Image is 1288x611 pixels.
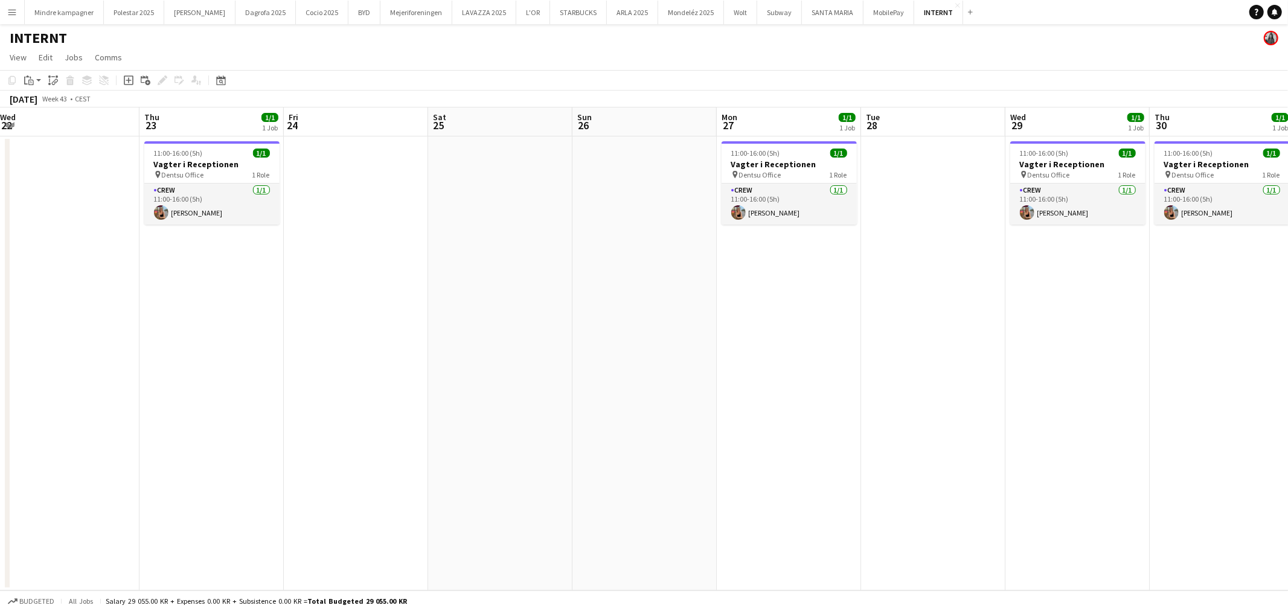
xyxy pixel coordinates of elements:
[144,112,159,123] span: Thu
[1127,113,1144,122] span: 1/1
[104,1,164,24] button: Polestar 2025
[720,118,737,132] span: 27
[1028,170,1070,179] span: Dentsu Office
[296,1,348,24] button: Cocio 2025
[106,597,407,606] div: Salary 29 055.00 KR + Expenses 0.00 KR + Subsistence 0.00 KR =
[1119,149,1136,158] span: 1/1
[144,184,280,225] app-card-role: Crew1/111:00-16:00 (5h)[PERSON_NAME]
[1263,170,1280,179] span: 1 Role
[431,118,446,132] span: 25
[252,170,270,179] span: 1 Role
[724,1,757,24] button: Wolt
[550,1,607,24] button: STARBUCKS
[1155,112,1170,123] span: Thu
[722,141,857,225] app-job-card: 11:00-16:00 (5h)1/1Vagter i Receptionen Dentsu Office1 RoleCrew1/111:00-16:00 (5h)[PERSON_NAME]
[40,94,70,103] span: Week 43
[607,1,658,24] button: ARLA 2025
[262,123,278,132] div: 1 Job
[307,597,407,606] span: Total Budgeted 29 055.00 KR
[802,1,863,24] button: SANTA MARIA
[143,118,159,132] span: 23
[739,170,781,179] span: Dentsu Office
[577,112,592,123] span: Sun
[839,113,856,122] span: 1/1
[34,50,57,65] a: Edit
[866,112,880,123] span: Tue
[1020,149,1069,158] span: 11:00-16:00 (5h)
[1264,31,1278,45] app-user-avatar: Mia Tidemann
[348,1,380,24] button: BYD
[164,1,235,24] button: [PERSON_NAME]
[10,52,27,63] span: View
[1128,123,1144,132] div: 1 Job
[25,1,104,24] button: Mindre kampagner
[1010,112,1026,123] span: Wed
[658,1,724,24] button: Mondeléz 2025
[90,50,127,65] a: Comms
[380,1,452,24] button: Mejeriforeningen
[722,184,857,225] app-card-role: Crew1/111:00-16:00 (5h)[PERSON_NAME]
[39,52,53,63] span: Edit
[830,149,847,158] span: 1/1
[863,1,914,24] button: MobilePay
[1263,149,1280,158] span: 1/1
[1010,159,1145,170] h3: Vagter i Receptionen
[261,113,278,122] span: 1/1
[864,118,880,132] span: 28
[731,149,780,158] span: 11:00-16:00 (5h)
[287,118,298,132] span: 24
[452,1,516,24] button: LAVAZZA 2025
[1008,118,1026,132] span: 29
[65,52,83,63] span: Jobs
[144,141,280,225] app-job-card: 11:00-16:00 (5h)1/1Vagter i Receptionen Dentsu Office1 RoleCrew1/111:00-16:00 (5h)[PERSON_NAME]
[60,50,88,65] a: Jobs
[144,159,280,170] h3: Vagter i Receptionen
[1153,118,1170,132] span: 30
[154,149,203,158] span: 11:00-16:00 (5h)
[1164,149,1213,158] span: 11:00-16:00 (5h)
[162,170,204,179] span: Dentsu Office
[575,118,592,132] span: 26
[10,93,37,105] div: [DATE]
[516,1,550,24] button: L'OR
[830,170,847,179] span: 1 Role
[757,1,802,24] button: Subway
[95,52,122,63] span: Comms
[839,123,855,132] div: 1 Job
[253,149,270,158] span: 1/1
[19,597,54,606] span: Budgeted
[1010,184,1145,225] app-card-role: Crew1/111:00-16:00 (5h)[PERSON_NAME]
[722,112,737,123] span: Mon
[914,1,963,24] button: INTERNT
[75,94,91,103] div: CEST
[66,597,95,606] span: All jobs
[235,1,296,24] button: Dagrofa 2025
[433,112,446,123] span: Sat
[722,159,857,170] h3: Vagter i Receptionen
[1272,123,1288,132] div: 1 Job
[1172,170,1214,179] span: Dentsu Office
[6,595,56,608] button: Budgeted
[289,112,298,123] span: Fri
[1010,141,1145,225] app-job-card: 11:00-16:00 (5h)1/1Vagter i Receptionen Dentsu Office1 RoleCrew1/111:00-16:00 (5h)[PERSON_NAME]
[1118,170,1136,179] span: 1 Role
[5,50,31,65] a: View
[10,29,67,47] h1: INTERNT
